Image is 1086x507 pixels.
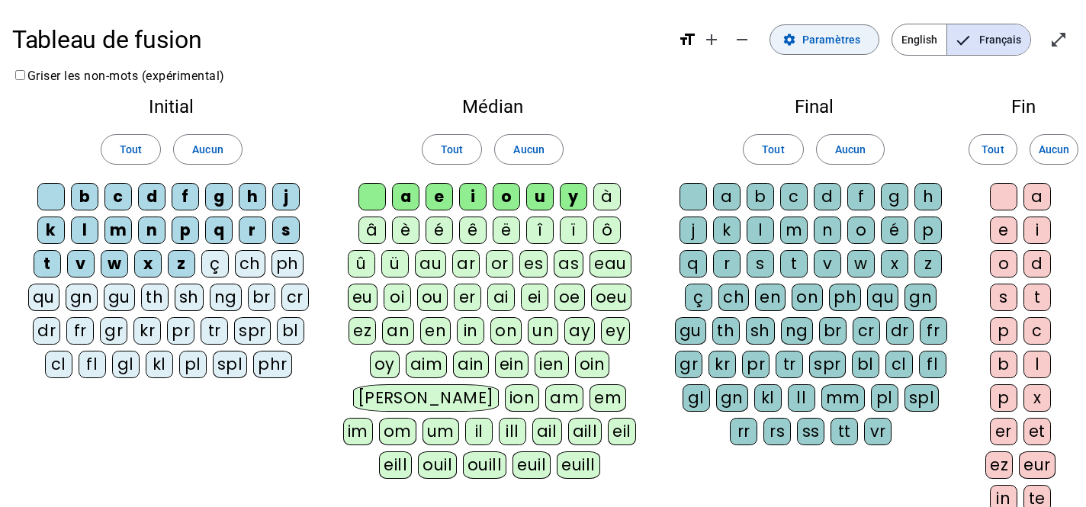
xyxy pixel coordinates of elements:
div: eil [608,418,636,445]
div: ss [797,418,824,445]
div: m [780,217,808,244]
div: c [104,183,132,210]
div: cr [281,284,309,311]
span: English [892,24,946,55]
div: qu [28,284,59,311]
div: eau [590,250,631,278]
div: ion [505,384,540,412]
div: gl [112,351,140,378]
div: pr [742,351,770,378]
button: Augmenter la taille de la police [696,24,727,55]
div: b [990,351,1017,378]
mat-button-toggle-group: Language selection [892,24,1031,56]
div: fl [919,351,946,378]
div: an [382,317,414,345]
div: gr [100,317,127,345]
div: dr [886,317,914,345]
div: kr [133,317,161,345]
div: ç [685,284,712,311]
button: Paramètres [770,24,879,55]
mat-icon: format_size [678,30,696,49]
div: e [426,183,453,210]
label: Griser les non-mots (expérimental) [12,69,225,83]
div: pr [167,317,194,345]
mat-icon: remove [733,30,751,49]
div: kl [754,384,782,412]
div: im [343,418,373,445]
div: spl [213,351,248,378]
div: oi [384,284,411,311]
span: Paramètres [802,30,860,49]
h2: Fin [985,98,1062,116]
div: l [1023,351,1051,378]
button: Aucun [173,134,242,165]
button: Diminuer la taille de la police [727,24,757,55]
div: aill [568,418,602,445]
div: cl [885,351,913,378]
div: gn [716,384,748,412]
div: f [847,183,875,210]
div: r [239,217,266,244]
div: j [680,217,707,244]
div: ç [201,250,229,278]
div: t [34,250,61,278]
div: ez [349,317,376,345]
div: rr [730,418,757,445]
span: Aucun [1039,140,1069,159]
div: i [459,183,487,210]
div: br [248,284,275,311]
div: é [426,217,453,244]
div: s [272,217,300,244]
div: er [454,284,481,311]
div: on [490,317,522,345]
div: om [379,418,416,445]
div: ng [781,317,813,345]
div: as [554,250,583,278]
div: tr [201,317,228,345]
div: gl [683,384,710,412]
div: [PERSON_NAME] [353,384,499,412]
div: h [239,183,266,210]
div: eur [1019,451,1055,479]
div: vr [864,418,892,445]
div: kr [708,351,736,378]
div: x [134,250,162,278]
div: ph [271,250,304,278]
div: sh [175,284,204,311]
div: v [814,250,841,278]
div: bl [277,317,304,345]
div: î [526,217,554,244]
div: k [713,217,741,244]
div: rs [763,418,791,445]
span: Aucun [192,140,223,159]
button: Tout [422,134,482,165]
div: es [519,250,548,278]
mat-icon: add [702,30,721,49]
div: sh [746,317,775,345]
div: â [358,217,386,244]
div: s [990,284,1017,311]
div: in [457,317,484,345]
div: dr [33,317,60,345]
div: gu [675,317,706,345]
div: a [392,183,419,210]
div: oy [370,351,400,378]
div: or [486,250,513,278]
div: g [205,183,233,210]
div: k [37,217,65,244]
div: phr [253,351,292,378]
div: ch [235,250,265,278]
div: x [881,250,908,278]
div: ô [593,217,621,244]
div: pl [179,351,207,378]
div: p [914,217,942,244]
div: aim [406,351,448,378]
div: j [272,183,300,210]
div: euill [557,451,599,479]
div: b [71,183,98,210]
div: r [713,250,741,278]
div: ain [453,351,489,378]
div: à [593,183,621,210]
div: ph [829,284,861,311]
div: tt [831,418,858,445]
